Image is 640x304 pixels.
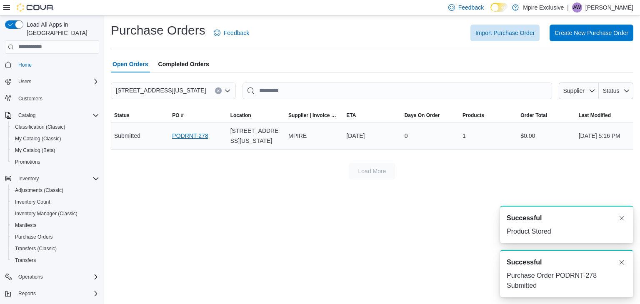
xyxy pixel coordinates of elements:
[18,290,36,297] span: Reports
[172,131,208,141] a: PODRNT-278
[8,219,102,231] button: Manifests
[285,127,343,144] div: MPIRE
[158,56,209,72] span: Completed Orders
[358,167,386,175] span: Load More
[15,199,50,205] span: Inventory Count
[8,184,102,196] button: Adjustments (Classic)
[15,289,39,299] button: Reports
[12,145,59,155] a: My Catalog (Beta)
[523,2,564,12] p: Mpire Exclusive
[15,257,36,264] span: Transfers
[617,213,627,223] button: Dismiss toast
[12,145,99,155] span: My Catalog (Beta)
[23,20,99,37] span: Load All Apps in [GEOGRAPHIC_DATA]
[507,213,542,223] span: Successful
[15,124,65,130] span: Classification (Classic)
[458,3,484,12] span: Feedback
[224,87,231,94] button: Open list of options
[18,62,32,68] span: Home
[111,22,205,39] h1: Purchase Orders
[507,271,627,291] div: Purchase Order PODRNT-278 Submitted
[343,109,401,122] button: ETA
[12,209,81,219] a: Inventory Manager (Classic)
[507,257,542,267] span: Successful
[112,56,148,72] span: Open Orders
[572,2,582,12] div: Alexsa Whaley
[15,147,55,154] span: My Catalog (Beta)
[2,271,102,283] button: Operations
[169,109,227,122] button: PO #
[520,112,547,119] span: Order Total
[12,244,60,254] a: Transfers (Classic)
[555,29,628,37] span: Create New Purchase Order
[343,127,401,144] div: [DATE]
[8,196,102,208] button: Inventory Count
[8,208,102,219] button: Inventory Manager (Classic)
[490,3,508,12] input: Dark Mode
[288,112,340,119] span: Supplier | Invoice Number
[8,243,102,254] button: Transfers (Classic)
[599,82,633,99] button: Status
[507,257,627,267] div: Notification
[470,25,540,41] button: Import Purchase Order
[12,209,99,219] span: Inventory Manager (Classic)
[2,288,102,299] button: Reports
[8,231,102,243] button: Purchase Orders
[507,227,627,237] div: Product Stored
[12,122,99,132] span: Classification (Classic)
[18,78,31,85] span: Users
[603,87,620,94] span: Status
[15,110,99,120] span: Catalog
[114,131,140,141] span: Submitted
[15,174,99,184] span: Inventory
[559,82,599,99] button: Supplier
[285,109,343,122] button: Supplier | Invoice Number
[15,174,42,184] button: Inventory
[575,109,633,122] button: Last Modified
[15,93,99,104] span: Customers
[617,257,627,267] button: Dismiss toast
[2,110,102,121] button: Catalog
[550,25,633,41] button: Create New Purchase Order
[12,220,99,230] span: Manifests
[15,210,77,217] span: Inventory Manager (Classic)
[12,244,99,254] span: Transfers (Classic)
[2,59,102,71] button: Home
[517,127,575,144] div: $0.00
[15,94,46,104] a: Customers
[215,87,222,94] button: Clear input
[116,85,206,95] span: [STREET_ADDRESS][US_STATE]
[12,122,69,132] a: Classification (Classic)
[12,134,65,144] a: My Catalog (Classic)
[405,131,408,141] span: 0
[12,255,39,265] a: Transfers
[8,121,102,133] button: Classification (Classic)
[15,234,53,240] span: Purchase Orders
[15,272,99,282] span: Operations
[18,175,39,182] span: Inventory
[15,135,61,142] span: My Catalog (Classic)
[15,159,40,165] span: Promotions
[15,77,35,87] button: Users
[15,222,36,229] span: Manifests
[462,131,466,141] span: 1
[567,2,569,12] p: |
[475,29,535,37] span: Import Purchase Order
[18,95,42,102] span: Customers
[8,254,102,266] button: Transfers
[462,112,484,119] span: Products
[12,232,99,242] span: Purchase Orders
[2,92,102,105] button: Customers
[459,109,517,122] button: Products
[12,185,99,195] span: Adjustments (Classic)
[517,109,575,122] button: Order Total
[507,213,627,223] div: Notification
[18,274,43,280] span: Operations
[349,163,395,179] button: Load More
[114,112,130,119] span: Status
[12,232,56,242] a: Purchase Orders
[12,255,99,265] span: Transfers
[111,109,169,122] button: Status
[8,156,102,168] button: Promotions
